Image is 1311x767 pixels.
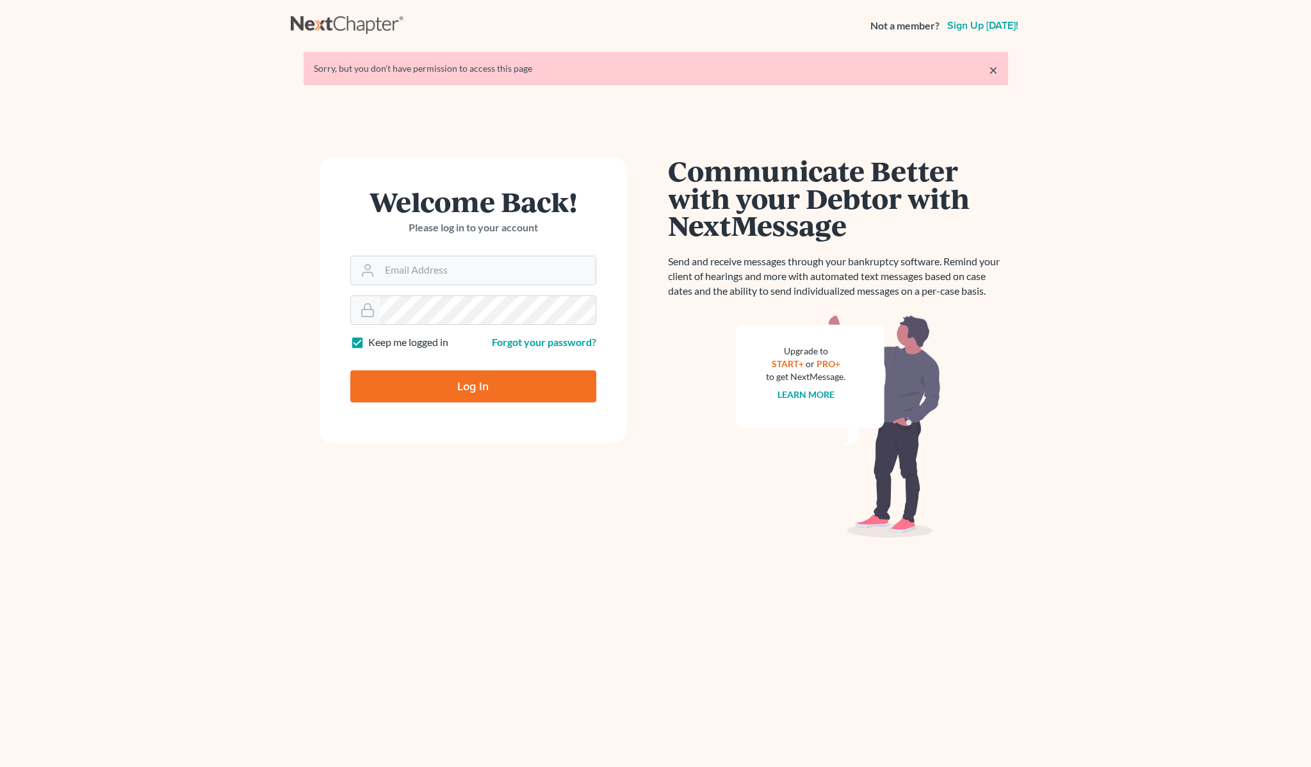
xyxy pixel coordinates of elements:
[669,157,1008,239] h1: Communicate Better with your Debtor with NextMessage
[870,19,940,33] strong: Not a member?
[772,358,804,369] a: START+
[350,188,596,215] h1: Welcome Back!
[492,336,596,348] a: Forgot your password?
[736,314,941,538] img: nextmessage_bg-59042aed3d76b12b5cd301f8e5b87938c9018125f34e5fa2b7a6b67550977c72.svg
[945,21,1021,31] a: Sign up [DATE]!
[368,335,448,350] label: Keep me logged in
[989,62,998,78] a: ×
[314,62,998,75] div: Sorry, but you don't have permission to access this page
[767,345,846,358] div: Upgrade to
[778,389,835,400] a: Learn more
[669,254,1008,299] p: Send and receive messages through your bankruptcy software. Remind your client of hearings and mo...
[817,358,840,369] a: PRO+
[806,358,815,369] span: or
[767,370,846,383] div: to get NextMessage.
[350,220,596,235] p: Please log in to your account
[350,370,596,402] input: Log In
[380,256,596,285] input: Email Address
